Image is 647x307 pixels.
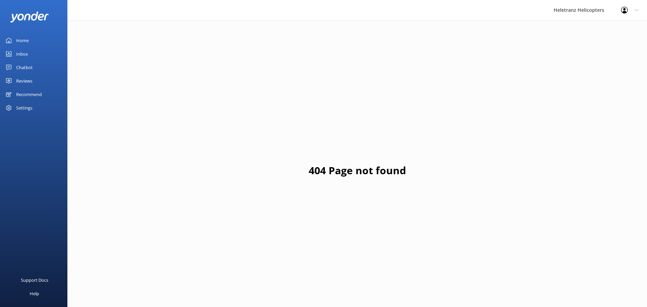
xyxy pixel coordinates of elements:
[21,273,48,287] div: Support Docs
[16,88,42,101] div: Recommend
[16,47,28,61] div: Inbox
[10,11,49,23] img: yonder-white-logo.png
[16,61,33,74] div: Chatbot
[16,34,29,47] div: Home
[16,74,32,88] div: Reviews
[16,101,32,115] div: Settings
[309,162,406,179] h1: 404 Page not found
[30,287,39,300] div: Help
